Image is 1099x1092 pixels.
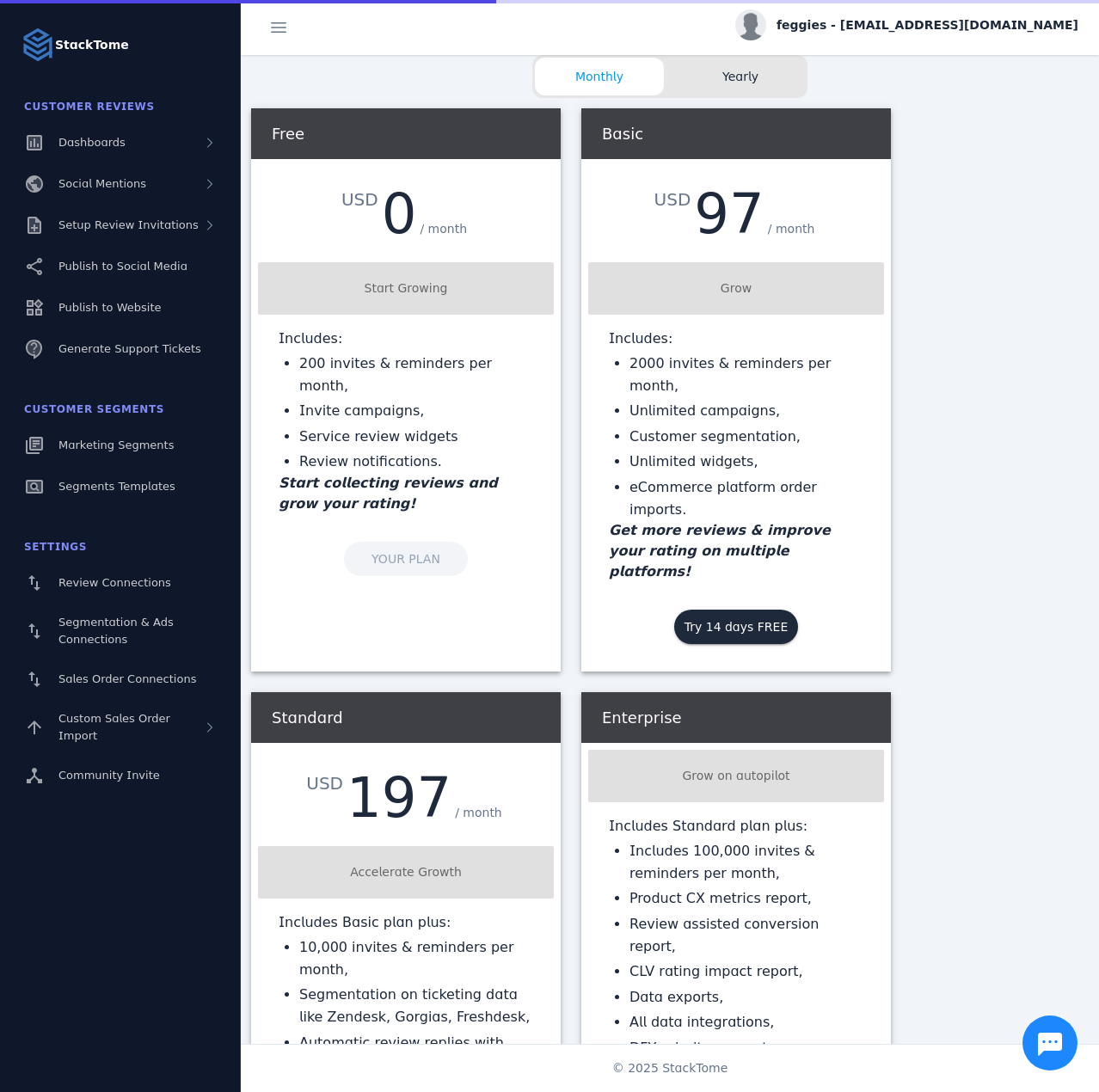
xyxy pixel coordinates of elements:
span: Dashboards [58,136,126,149]
li: Service review widgets [299,426,533,448]
span: Marketing Segments [58,439,174,451]
span: Segmentation & Ads Connections [58,616,174,646]
li: eCommerce platform order imports. [629,476,863,520]
span: Enterprise [602,709,682,727]
a: Publish to Website [10,289,230,327]
div: USD [306,770,347,796]
li: Product CX metrics report, [629,887,863,910]
span: Settings [24,541,87,553]
em: Start collecting reviews and grow your rating! [279,475,498,512]
a: Segmentation & Ads Connections [10,605,230,657]
p: Includes: [609,328,863,349]
button: feggies - [EMAIL_ADDRESS][DOMAIN_NAME] [735,9,1078,40]
a: Segments Templates [10,468,230,506]
div: / month [451,801,506,825]
div: USD [341,187,382,212]
div: / month [764,217,819,242]
div: 197 [347,770,451,825]
a: Publish to Social Media [10,248,230,285]
span: Segments Templates [58,480,175,493]
span: Customer Reviews [24,101,155,113]
div: Start Growing [265,279,547,298]
a: Review Connections [10,564,230,602]
div: Grow on autopilot [595,767,877,785]
li: Invite campaigns, [299,400,533,422]
span: Social Mentions [58,177,146,190]
li: Automatic review replies with ChatGPT AI, [299,1032,533,1076]
li: 200 invites & reminders per month, [299,353,533,396]
div: / month [416,217,470,242]
span: Basic [602,125,643,143]
p: Includes Basic plan plus: [279,912,533,933]
button: Try 14 days FREE [674,610,798,644]
div: Grow [595,279,877,298]
li: Review notifications. [299,451,533,473]
span: Community Invite [58,769,160,782]
li: CLV rating impact report, [629,960,863,983]
li: 2000 invites & reminders per month, [629,353,863,396]
li: Unlimited widgets, [629,451,863,473]
div: Accelerate Growth [265,863,547,881]
li: Includes 100,000 invites & reminders per month, [629,840,863,884]
span: Monthly [535,68,664,86]
span: © 2025 StackTome [612,1059,728,1077]
li: All data integrations, [629,1011,863,1034]
span: Standard [272,709,343,727]
div: 0 [382,187,417,242]
li: Data exports, [629,986,863,1009]
p: Includes Standard plan plus: [609,816,863,837]
span: Yearly [676,68,805,86]
em: Get more reviews & improve your rating on multiple platforms! [609,522,831,580]
li: Segmentation on ticketing data like Zendesk, Gorgias, Freshdesk, [299,984,533,1028]
div: 97 [694,187,764,242]
li: 10,000 invites & reminders per month, [299,936,533,980]
p: Includes: [279,328,533,349]
a: Sales Order Connections [10,660,230,698]
img: profile.jpg [735,9,766,40]
span: Free [272,125,304,143]
strong: StackTome [55,36,129,54]
img: Logo image [21,28,55,62]
span: Review Connections [58,576,171,589]
span: Publish to Social Media [58,260,187,273]
span: Custom Sales Order Import [58,712,170,742]
div: USD [654,187,695,212]
span: Setup Review Invitations [58,218,199,231]
li: Review assisted conversion report, [629,913,863,957]
span: Sales Order Connections [58,672,196,685]
span: Try 14 days FREE [685,621,789,633]
li: Unlimited campaigns, [629,400,863,422]
span: Publish to Website [58,301,161,314]
a: Generate Support Tickets [10,330,230,368]
li: DFY priority support. [629,1037,863,1059]
a: Marketing Segments [10,426,230,464]
span: Customer Segments [24,403,164,415]
span: Generate Support Tickets [58,342,201,355]
span: feggies - [EMAIL_ADDRESS][DOMAIN_NAME] [777,16,1078,34]
a: Community Invite [10,757,230,794]
li: Customer segmentation, [629,426,863,448]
